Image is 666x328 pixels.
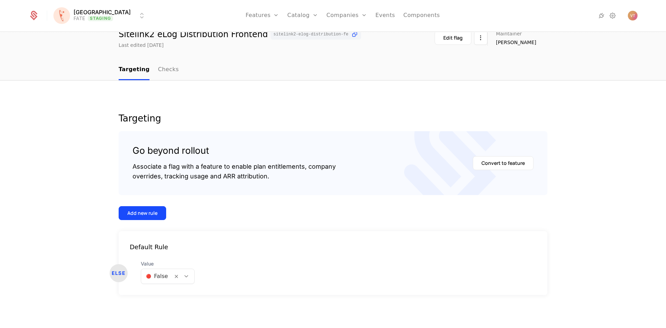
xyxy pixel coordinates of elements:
a: Checks [158,60,179,80]
div: ELSE [110,264,128,282]
div: Go beyond rollout [133,145,336,156]
button: Select action [474,31,487,45]
span: sitelink2-elog-distribution-fe [273,32,348,36]
a: Targeting [119,60,150,80]
div: Targeting [119,114,547,123]
a: Settings [608,11,617,20]
nav: Main [119,60,547,80]
span: [PERSON_NAME] [496,39,536,46]
button: Add new rule [119,206,166,220]
div: Sitelink2 eLog Distribution Frontend [119,30,361,40]
ul: Choose Sub Page [119,60,179,80]
span: Staging [88,16,113,21]
div: Last edited [DATE] [119,42,164,49]
img: Florence [53,7,70,24]
a: Integrations [597,11,606,20]
button: Edit flag [435,31,471,45]
div: Associate a flag with a feature to enable plan entitlements, company overrides, tracking usage an... [133,162,336,181]
span: Value [141,260,195,267]
button: Open user button [628,11,638,20]
div: FATE [74,15,85,22]
img: Vlada Todorovic [628,11,638,20]
span: Maintainer [496,31,522,36]
span: [GEOGRAPHIC_DATA] [74,9,131,15]
button: Select environment [55,8,146,23]
div: Edit flag [443,34,463,41]
div: Add new rule [127,210,157,217]
div: Default Rule [119,242,547,252]
button: Convert to feature [473,156,533,170]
